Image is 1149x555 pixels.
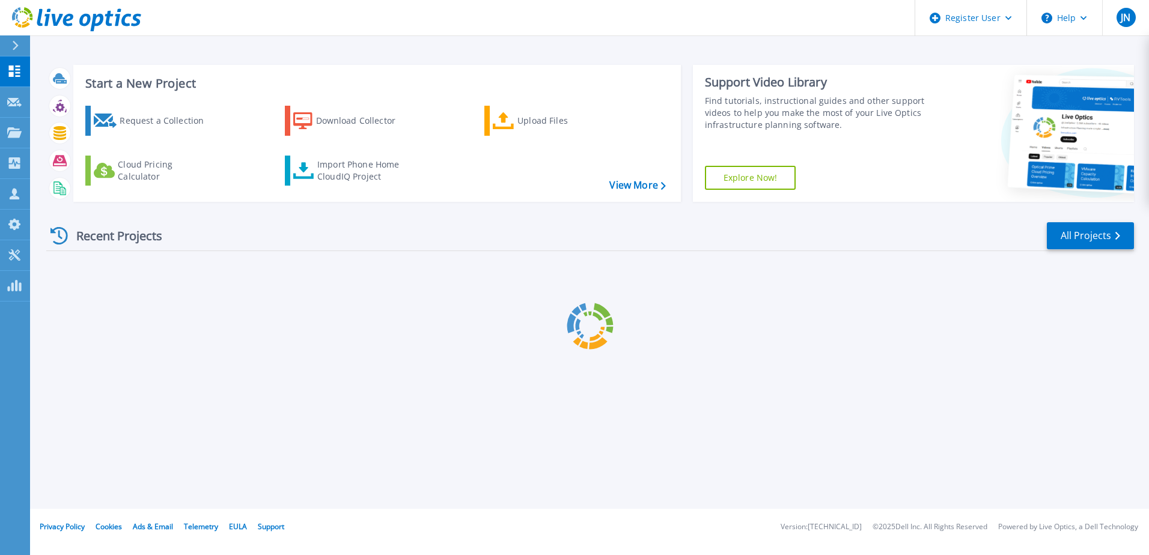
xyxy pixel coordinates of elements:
a: Cloud Pricing Calculator [85,156,219,186]
div: Import Phone Home CloudIQ Project [317,159,411,183]
a: Cookies [96,521,122,532]
a: Explore Now! [705,166,796,190]
a: All Projects [1047,222,1134,249]
div: Recent Projects [46,221,178,250]
a: Upload Files [484,106,618,136]
div: Find tutorials, instructional guides and other support videos to help you make the most of your L... [705,95,930,131]
a: Support [258,521,284,532]
li: © 2025 Dell Inc. All Rights Reserved [873,523,987,531]
div: Request a Collection [120,109,216,133]
a: EULA [229,521,247,532]
div: Cloud Pricing Calculator [118,159,214,183]
a: View More [609,180,665,191]
div: Support Video Library [705,74,930,90]
li: Powered by Live Optics, a Dell Technology [998,523,1138,531]
a: Download Collector [285,106,419,136]
span: JN [1121,13,1130,22]
h3: Start a New Project [85,77,665,90]
a: Ads & Email [133,521,173,532]
div: Download Collector [316,109,412,133]
a: Privacy Policy [40,521,85,532]
li: Version: [TECHNICAL_ID] [781,523,862,531]
a: Telemetry [184,521,218,532]
div: Upload Files [517,109,614,133]
a: Request a Collection [85,106,219,136]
